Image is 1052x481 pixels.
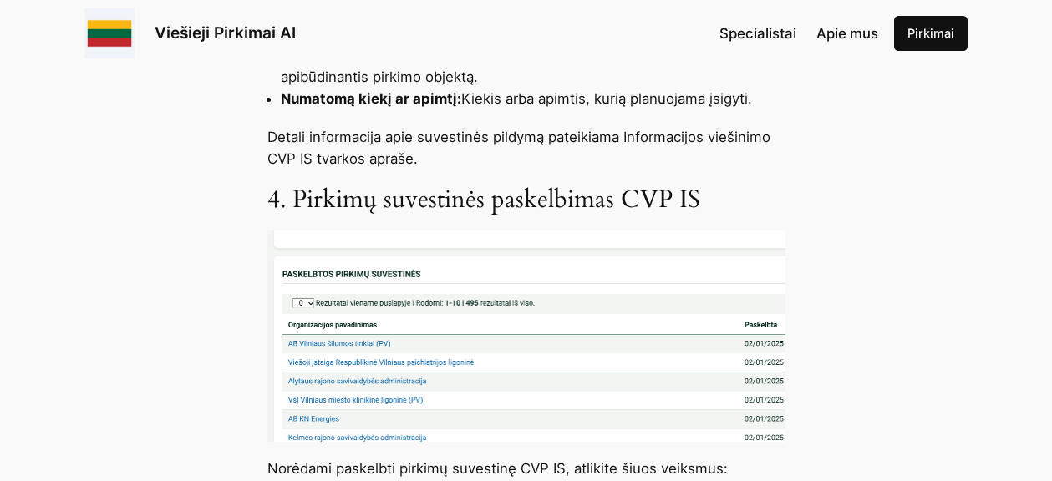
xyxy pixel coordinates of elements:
p: Norėdami paskelbti pirkimų suvestinę CVP IS, atlikite šiuos veiksmus: [267,458,785,479]
li: Kiekis arba apimtis, kurią planuojama įsigyti. [281,88,785,109]
nav: Navigation [719,23,878,44]
p: Detali informacija apie suvestinės pildymą pateikiama Informacijos viešinimo CVP IS tvarkos apraše. [267,126,785,170]
a: Specialistai [719,23,796,44]
span: Apie mus [816,25,878,42]
span: Specialistai [719,25,796,42]
h3: 4. Pirkimų suvestinės paskelbimas CVP IS [267,185,785,215]
img: Viešieji pirkimai logo [84,8,135,58]
a: Viešieji Pirkimai AI [155,23,296,43]
a: Pirkimai [894,16,968,51]
strong: Numatomą kiekį ar apimtį: [281,90,461,107]
a: Apie mus [816,23,878,44]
